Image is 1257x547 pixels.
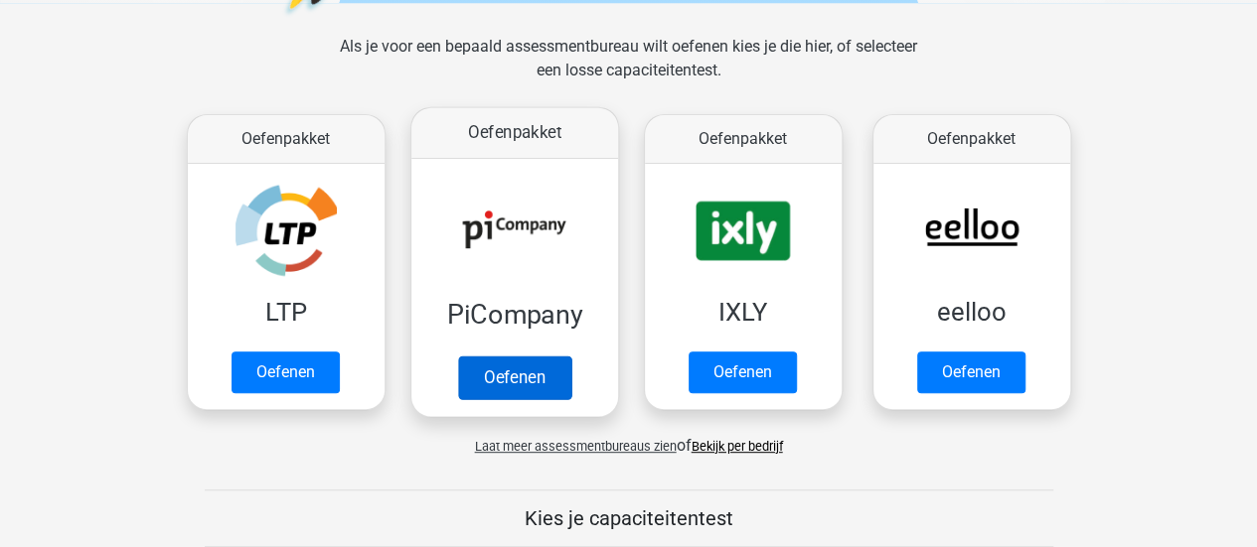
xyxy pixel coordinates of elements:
a: Oefenen [232,351,340,393]
a: Oefenen [917,351,1025,393]
div: Als je voor een bepaald assessmentbureau wilt oefenen kies je die hier, of selecteer een losse ca... [324,35,933,106]
h5: Kies je capaciteitentest [205,506,1053,530]
span: Laat meer assessmentbureaus zien [475,439,677,454]
a: Oefenen [457,355,570,399]
div: of [172,418,1086,458]
a: Bekijk per bedrijf [692,439,783,454]
a: Oefenen [689,351,797,393]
